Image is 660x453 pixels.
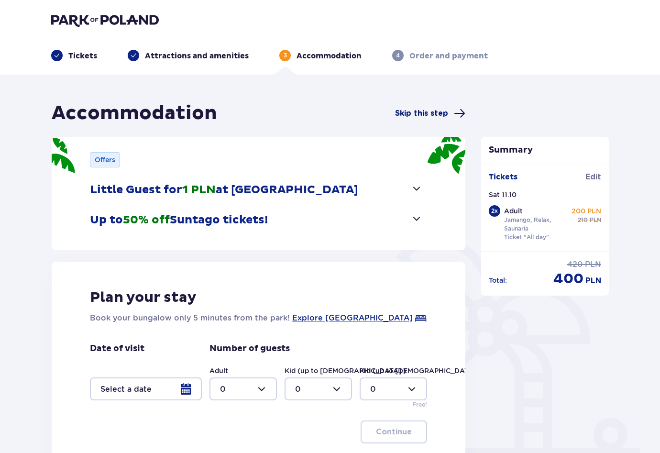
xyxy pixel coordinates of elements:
[409,51,488,61] p: Order and payment
[504,233,549,242] p: Ticket "All day"
[123,213,170,227] span: 50% off
[90,183,358,197] p: Little Guest for at [GEOGRAPHIC_DATA]
[90,175,422,205] button: Little Guest for1 PLNat [GEOGRAPHIC_DATA]
[285,366,406,376] label: Kid (up to [DEMOGRAPHIC_DATA].)
[567,259,583,270] span: 420
[90,213,268,227] p: Up to Suntago tickets!
[395,108,448,119] span: Skip this step
[95,155,115,165] p: Offers
[590,216,601,224] span: PLN
[90,312,290,324] p: Book your bungalow only 5 minutes from the park!
[145,51,249,61] p: Attractions and amenities
[297,51,362,61] p: Accommodation
[376,427,412,437] p: Continue
[392,50,488,61] div: 4Order and payment
[553,270,583,288] span: 400
[489,172,517,182] p: Tickets
[52,101,217,125] h1: Accommodation
[128,50,249,61] div: Attractions and amenities
[412,400,427,409] p: Free!
[572,206,601,216] p: 200 PLN
[585,172,601,182] span: Edit
[90,343,144,354] p: Date of visit
[395,108,465,119] a: Skip this step
[284,51,287,60] p: 3
[489,205,500,217] div: 2 x
[90,205,422,235] button: Up to50% offSuntago tickets!
[51,50,97,61] div: Tickets
[585,259,601,270] span: PLN
[481,144,609,156] p: Summary
[51,13,159,27] img: Park of Poland logo
[504,216,570,233] p: Jamango, Relax, Saunaria
[90,288,197,307] p: Plan your stay
[279,50,362,61] div: 3Accommodation
[209,366,228,376] label: Adult
[489,276,507,285] p: Total :
[396,51,400,60] p: 4
[292,312,413,324] a: Explore [GEOGRAPHIC_DATA]
[585,276,601,286] span: PLN
[578,216,588,224] span: 210
[504,206,523,216] p: Adult
[361,420,427,443] button: Continue
[68,51,97,61] p: Tickets
[360,366,481,376] label: Kid (up to [DEMOGRAPHIC_DATA].)
[489,190,517,199] p: Sat 11.10
[182,183,216,197] span: 1 PLN
[209,343,290,354] p: Number of guests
